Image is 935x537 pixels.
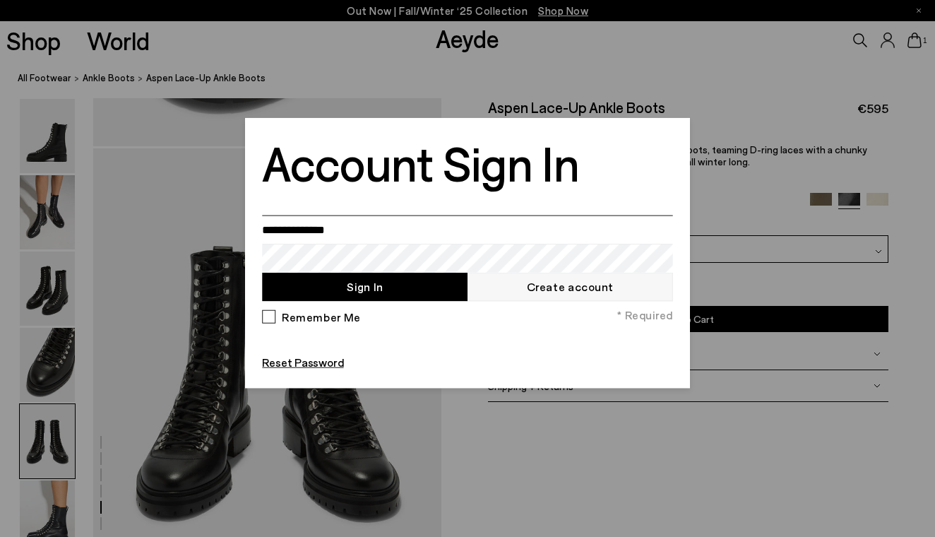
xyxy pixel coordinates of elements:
[278,310,361,322] label: Remember Me
[617,307,672,324] span: * Required
[262,355,343,370] a: Reset Password
[467,273,673,301] a: Create account
[262,137,578,188] h2: Account Sign In
[262,273,467,301] button: Sign In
